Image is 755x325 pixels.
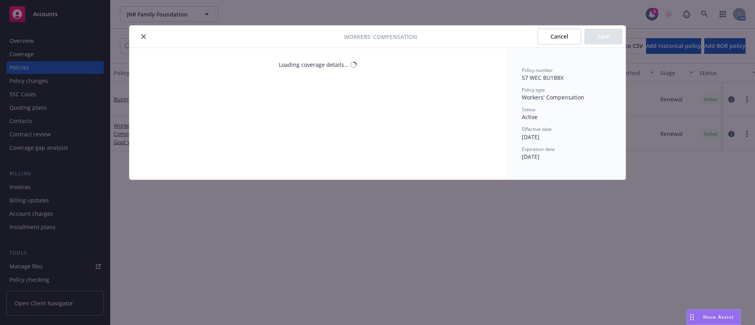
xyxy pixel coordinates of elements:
[538,29,581,44] button: Cancel
[522,86,545,93] span: Policy type
[522,153,540,160] span: [DATE]
[522,133,540,141] span: [DATE]
[139,32,148,41] button: close
[687,310,697,325] div: Drag to move
[522,146,555,152] span: Expiration date
[522,106,536,113] span: Status
[279,61,349,69] div: Loading coverage details...
[703,314,734,320] span: Nova Assist
[522,126,552,132] span: Effective date
[687,309,741,325] button: Nova Assist
[344,33,417,41] span: Workers' Compensation
[522,94,584,101] span: Workers' Compensation
[522,74,563,81] span: 57 WEC BU1B8X
[522,67,553,73] span: Policy number
[522,113,538,121] span: Active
